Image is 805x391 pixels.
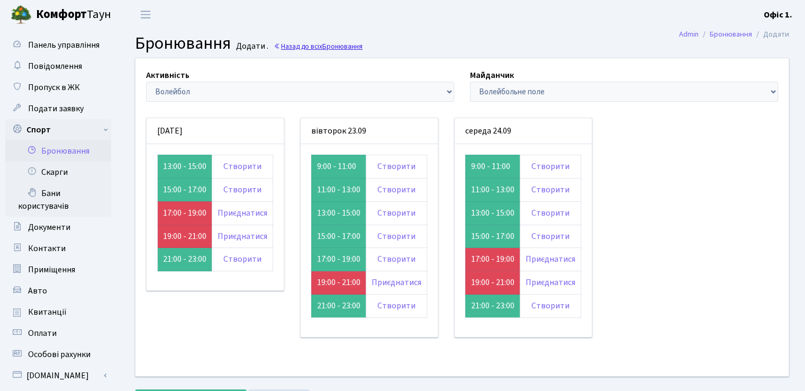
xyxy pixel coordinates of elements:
a: Приєднатися [526,253,575,265]
a: Подати заявку [5,98,111,119]
label: Активність [146,69,189,82]
span: Документи [28,221,70,233]
a: Створити [377,207,415,219]
span: Авто [28,285,47,297]
a: Приміщення [5,259,111,280]
a: Оплати [5,323,111,344]
a: Приєднатися [218,230,267,242]
a: Створити [531,184,569,196]
td: 13:00 - 15:00 [158,155,212,178]
div: [DATE] [147,118,284,144]
a: Спорт [5,119,111,140]
a: Документи [5,217,111,238]
img: logo.png [11,4,32,25]
a: Створити [223,184,261,196]
a: Офіс 1. [764,8,792,21]
b: Комфорт [36,6,87,23]
span: Приміщення [28,264,75,276]
a: Приєднатися [218,207,267,219]
td: 15:00 - 17:00 [311,225,366,248]
td: 13:00 - 15:00 [465,201,520,225]
td: 11:00 - 13:00 [465,178,520,201]
div: середа 24.09 [455,118,592,144]
a: Квитанції [5,301,111,323]
span: Квитанції [28,306,67,318]
a: [DOMAIN_NAME] [5,365,111,386]
span: Панель управління [28,39,100,51]
a: 19:00 - 21:00 [163,230,206,242]
button: Переключити навігацію [132,6,159,23]
a: Створити [377,184,415,196]
a: 19:00 - 21:00 [317,277,360,288]
a: Пропуск в ЖК [5,77,111,98]
span: Оплати [28,327,57,339]
td: 15:00 - 17:00 [465,225,520,248]
span: Повідомлення [28,60,82,72]
span: Контакти [28,243,66,254]
a: Створити [377,230,415,242]
a: Створити [377,161,415,172]
td: 9:00 - 11:00 [311,155,366,178]
a: Контакти [5,238,111,259]
td: 21:00 - 23:00 [465,295,520,318]
a: 19:00 - 21:00 [471,277,514,288]
span: Подати заявку [28,103,84,114]
li: Додати [752,29,789,40]
nav: breadcrumb [663,23,805,46]
b: Офіс 1. [764,9,792,21]
a: Створити [377,300,415,312]
td: 21:00 - 23:00 [311,295,366,318]
span: Особові рахунки [28,349,91,360]
a: Панель управління [5,34,111,56]
a: Створити [531,161,569,172]
td: 9:00 - 11:00 [465,155,520,178]
a: Створити [531,230,569,242]
td: 17:00 - 19:00 [311,248,366,271]
a: 17:00 - 19:00 [163,207,206,219]
td: 15:00 - 17:00 [158,178,212,201]
a: Особові рахунки [5,344,111,365]
a: Скарги [5,162,111,183]
a: Повідомлення [5,56,111,77]
a: Бронювання [710,29,752,40]
a: Авто [5,280,111,301]
span: Таун [36,6,111,24]
a: Створити [531,300,569,312]
span: Пропуск в ЖК [28,82,80,93]
td: 13:00 - 15:00 [311,201,366,225]
a: Приєднатися [526,277,575,288]
label: Майданчик [470,69,514,82]
a: Назад до всіхБронювання [274,41,363,51]
a: Бронювання [5,140,111,162]
a: Приєднатися [372,277,421,288]
div: вівторок 23.09 [301,118,438,144]
td: 11:00 - 13:00 [311,178,366,201]
a: Бани користувачів [5,183,111,217]
a: Створити [223,253,261,265]
span: Бронювання [322,41,363,51]
small: Додати . [234,41,268,51]
a: Admin [679,29,699,40]
a: Створити [223,161,261,172]
a: Створити [377,253,415,265]
td: 21:00 - 23:00 [158,248,212,271]
a: Створити [531,207,569,219]
span: Бронювання [135,31,231,56]
a: 17:00 - 19:00 [471,253,514,265]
